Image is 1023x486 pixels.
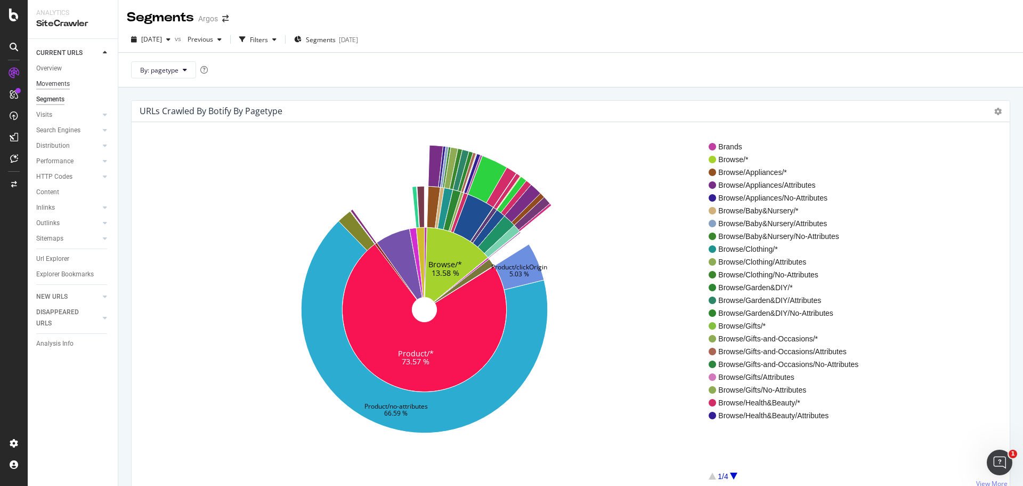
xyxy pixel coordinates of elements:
i: Options [994,108,1002,115]
span: By: pagetype [140,66,178,75]
div: [DATE] [339,35,358,44]
a: Distribution [36,140,100,152]
text: 13.58 % [432,267,459,277]
span: Browse/Gifts/Attributes [718,372,858,383]
a: Content [36,187,110,198]
span: Browse/Health&Beauty/* [718,397,858,408]
div: Argos [198,13,218,24]
div: Performance [36,156,74,167]
span: 1 [1009,450,1017,458]
span: Browse/Baby&Nursery/Attributes [718,218,858,229]
span: Previous [183,35,213,44]
span: Browse/Gifts-and-Occasions/No-Attributes [718,359,858,370]
div: Filters [250,35,268,44]
div: CURRENT URLS [36,47,83,59]
span: Browse/Clothing/No-Attributes [718,269,858,280]
div: Visits [36,109,52,121]
a: Inlinks [36,202,100,213]
span: Browse/* [718,154,858,165]
div: arrow-right-arrow-left [222,15,229,22]
a: DISAPPEARED URLS [36,307,100,329]
text: 5.03 % [509,269,529,278]
div: NEW URLS [36,291,68,302]
span: Browse/Baby&Nursery/No-Attributes [718,231,858,242]
span: Browse/Health&Beauty/Attributes [718,410,858,421]
span: Browse/Gifts/* [718,321,858,331]
div: Movements [36,78,70,90]
div: SiteCrawler [36,18,109,30]
span: 2025 Sep. 24th [141,35,162,44]
button: By: pagetype [131,61,196,78]
a: Visits [36,109,100,121]
a: Analysis Info [36,338,110,349]
button: [DATE] [127,31,175,48]
div: Sitemaps [36,233,63,244]
div: Segments [127,9,194,27]
span: Browse/Appliances/No-Attributes [718,193,858,203]
a: Movements [36,78,110,90]
button: Segments[DATE] [290,31,362,48]
div: Segments [36,94,64,105]
div: Content [36,187,59,198]
button: Previous [183,31,226,48]
div: 1/4 [718,471,728,482]
text: Product/* [398,348,434,358]
div: HTTP Codes [36,171,72,182]
div: Distribution [36,140,70,152]
span: Browse/Clothing/* [718,244,858,254]
span: Browse/Garden&DIY/No-Attributes [718,308,858,318]
div: Analytics [36,9,109,18]
span: Brands [718,141,858,152]
a: Explorer Bookmarks [36,269,110,280]
div: DISAPPEARED URLS [36,307,90,329]
iframe: Intercom live chat [987,450,1012,475]
a: Segments [36,94,110,105]
text: 66.59 % [385,409,408,418]
span: vs [175,34,183,43]
a: Outlinks [36,218,100,229]
div: Outlinks [36,218,60,229]
div: Inlinks [36,202,55,213]
span: Browse/Appliances/* [718,167,858,178]
div: Analysis Info [36,338,74,349]
text: Product/clickOrigin [491,262,547,272]
a: Sitemaps [36,233,100,244]
text: 73.57 % [402,356,430,367]
span: Browse/Appliances/Attributes [718,180,858,190]
button: Filters [235,31,281,48]
a: NEW URLS [36,291,100,302]
a: CURRENT URLS [36,47,100,59]
span: Browse/Gifts-and-Occasions/Attributes [718,346,858,357]
a: Search Engines [36,125,100,136]
span: Browse/Clothing/Attributes [718,257,858,267]
span: Segments [306,35,336,44]
span: Browse/Gifts-and-Occasions/* [718,333,858,344]
a: Url Explorer [36,253,110,265]
span: Browse/Garden&DIY/Attributes [718,295,858,306]
div: Overview [36,63,62,74]
text: Product/no-attributes [364,402,428,411]
div: Explorer Bookmarks [36,269,94,280]
span: Browse/Gifts/No-Attributes [718,385,858,395]
a: Performance [36,156,100,167]
span: Browse/Garden&DIY/* [718,282,858,293]
a: HTTP Codes [36,171,100,182]
h4: URLs Crawled By Botify By pagetype [140,104,282,118]
div: Search Engines [36,125,80,136]
div: Url Explorer [36,253,69,265]
a: Overview [36,63,110,74]
span: Browse/Baby&Nursery/* [718,205,858,216]
text: Browse/* [428,259,462,269]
